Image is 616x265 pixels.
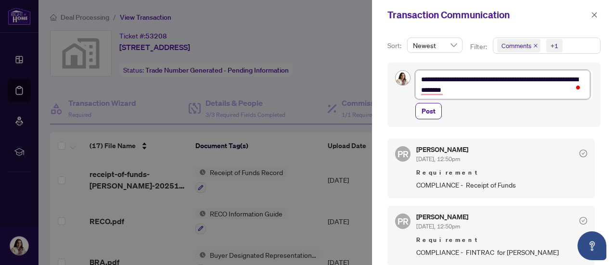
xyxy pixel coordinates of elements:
h5: [PERSON_NAME] [416,214,468,220]
span: Comments [501,41,531,50]
span: PR [398,147,409,161]
p: Sort: [387,40,403,51]
span: Comments [497,39,540,52]
span: Post [422,103,436,119]
span: [DATE], 12:50pm [416,155,460,163]
span: close [533,43,538,48]
div: Transaction Communication [387,8,588,22]
div: +1 [551,41,558,50]
span: PR [398,215,409,228]
span: check-circle [579,150,587,157]
span: [DATE], 12:50pm [416,223,460,230]
textarea: To enrich screen reader interactions, please activate Accessibility in Grammarly extension settings [415,70,590,99]
span: COMPLIANCE - FINTRAC for [PERSON_NAME] [416,247,587,258]
span: Requirement [416,168,587,177]
button: Open asap [577,231,606,260]
span: COMPLIANCE - Receipt of Funds [416,179,587,190]
span: Newest [413,38,457,52]
span: check-circle [579,217,587,225]
span: close [591,12,598,18]
p: Filter: [470,41,488,52]
span: Requirement [416,235,587,245]
button: Post [415,103,442,119]
img: Profile Icon [396,71,410,85]
h5: [PERSON_NAME] [416,146,468,153]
